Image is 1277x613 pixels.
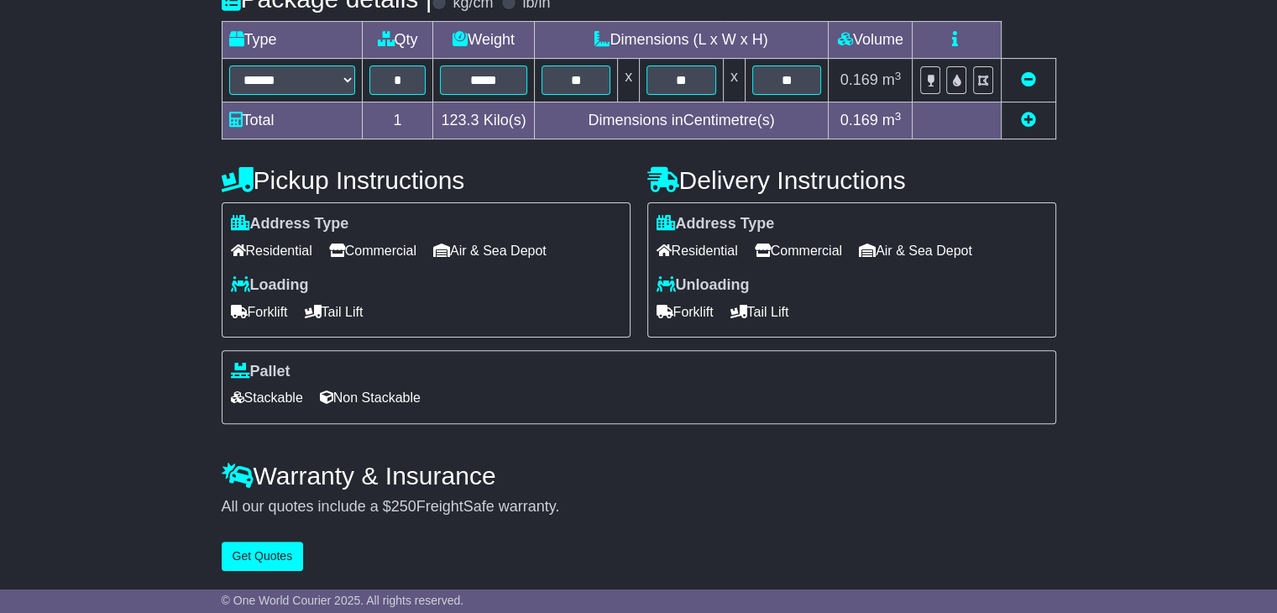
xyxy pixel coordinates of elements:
[657,238,738,264] span: Residential
[618,59,640,102] td: x
[840,71,878,88] span: 0.169
[895,110,902,123] sup: 3
[723,59,745,102] td: x
[840,112,878,128] span: 0.169
[1021,71,1036,88] a: Remove this item
[231,238,312,264] span: Residential
[730,299,789,325] span: Tail Lift
[329,238,416,264] span: Commercial
[1021,112,1036,128] a: Add new item
[231,215,349,233] label: Address Type
[882,71,902,88] span: m
[433,238,547,264] span: Air & Sea Depot
[305,299,364,325] span: Tail Lift
[222,22,362,59] td: Type
[657,299,714,325] span: Forklift
[222,594,464,607] span: © One World Courier 2025. All rights reserved.
[222,102,362,139] td: Total
[231,276,309,295] label: Loading
[433,102,534,139] td: Kilo(s)
[222,462,1056,490] h4: Warranty & Insurance
[222,166,631,194] h4: Pickup Instructions
[391,498,416,515] span: 250
[534,102,829,139] td: Dimensions in Centimetre(s)
[222,542,304,571] button: Get Quotes
[231,385,303,411] span: Stackable
[657,276,750,295] label: Unloading
[882,112,902,128] span: m
[320,385,421,411] span: Non Stackable
[362,22,433,59] td: Qty
[231,363,290,381] label: Pallet
[534,22,829,59] td: Dimensions (L x W x H)
[859,238,972,264] span: Air & Sea Depot
[647,166,1056,194] h4: Delivery Instructions
[362,102,433,139] td: 1
[895,70,902,82] sup: 3
[657,215,775,233] label: Address Type
[442,112,479,128] span: 123.3
[433,22,534,59] td: Weight
[231,299,288,325] span: Forklift
[222,498,1056,516] div: All our quotes include a $ FreightSafe warranty.
[755,238,842,264] span: Commercial
[829,22,913,59] td: Volume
